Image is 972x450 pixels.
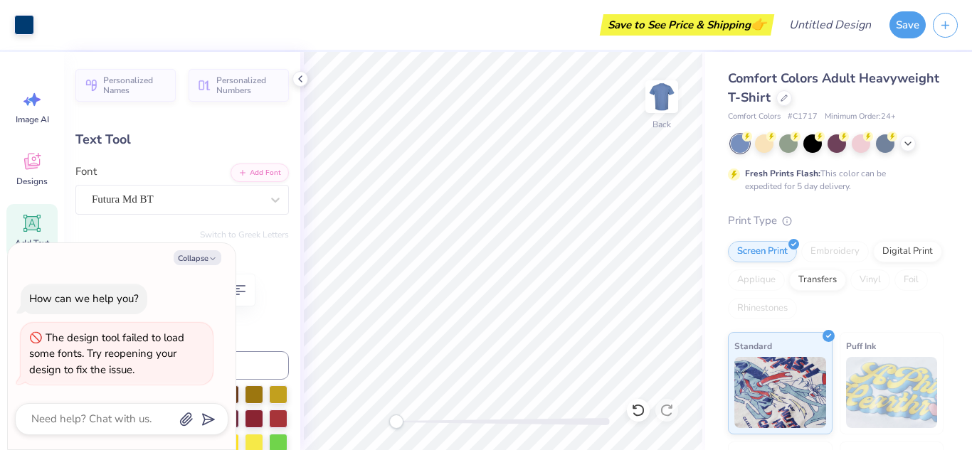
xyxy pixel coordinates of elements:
div: The design tool failed to load some fonts. Try reopening your design to fix the issue. [29,331,184,377]
span: 👉 [751,16,766,33]
button: Personalized Names [75,69,176,102]
div: Embroidery [801,241,869,262]
div: Screen Print [728,241,797,262]
button: Switch to Greek Letters [200,229,289,240]
button: Add Font [231,164,289,182]
div: Save to See Price & Shipping [603,14,771,36]
span: Personalized Numbers [216,75,280,95]
button: Personalized Numbers [189,69,289,102]
div: Transfers [789,269,846,291]
span: Standard [734,338,772,353]
div: Accessibility label [389,414,403,429]
img: Back [648,82,676,111]
span: Comfort Colors Adult Heavyweight T-Shirt [728,70,939,106]
div: How can we help you? [29,291,139,306]
button: Collapse [174,250,221,265]
div: Applique [728,269,785,291]
div: Back [653,118,671,131]
button: Save [889,11,926,38]
div: Vinyl [850,269,890,291]
div: Print Type [728,213,944,229]
span: # C1717 [788,111,818,123]
strong: Fresh Prints Flash: [745,168,820,179]
span: Image AI [16,114,49,125]
div: This color can be expedited for 5 day delivery. [745,167,920,193]
label: Font [75,164,97,180]
span: Puff Ink [846,338,876,353]
span: Personalized Names [103,75,167,95]
input: Untitled Design [778,11,882,39]
div: Digital Print [873,241,942,262]
span: Designs [16,176,48,187]
span: Add Text [15,237,49,249]
span: Comfort Colors [728,111,781,123]
div: Foil [894,269,928,291]
div: Text Tool [75,130,289,149]
div: Rhinestones [728,298,797,319]
img: Puff Ink [846,357,938,428]
span: Minimum Order: 24 + [825,111,896,123]
img: Standard [734,357,826,428]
